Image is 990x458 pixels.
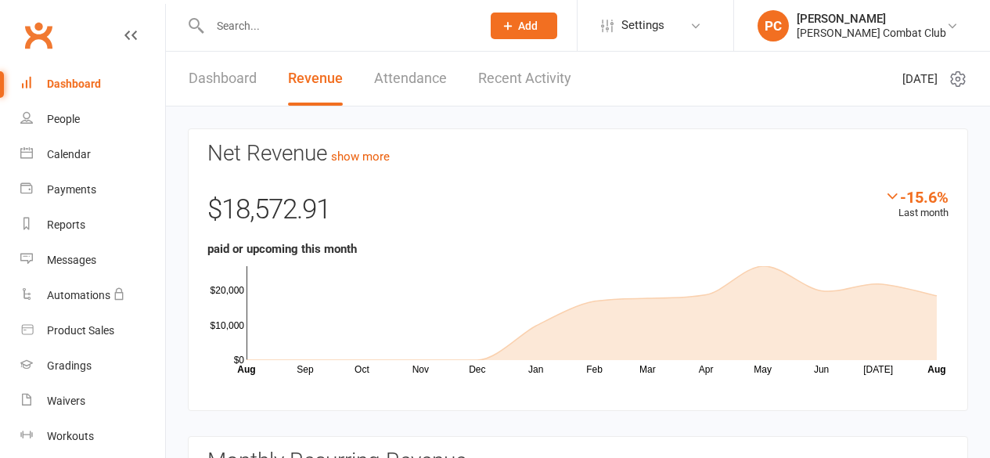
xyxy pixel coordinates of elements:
input: Search... [205,15,470,37]
div: $18,572.91 [207,188,949,240]
div: Dashboard [47,78,101,90]
div: -15.6% [884,188,949,205]
button: Add [491,13,557,39]
a: People [20,102,165,137]
a: Dashboard [189,52,257,106]
span: Settings [621,8,664,43]
div: Waivers [47,395,85,407]
span: Add [518,20,538,32]
a: Calendar [20,137,165,172]
a: Recent Activity [478,52,571,106]
a: Workouts [20,419,165,454]
a: Attendance [374,52,447,106]
div: Reports [47,218,85,231]
div: Workouts [47,430,94,442]
div: Product Sales [47,324,114,337]
a: Revenue [288,52,343,106]
div: Gradings [47,359,92,372]
a: Reports [20,207,165,243]
div: People [47,113,80,125]
div: [PERSON_NAME] [797,12,946,26]
div: Payments [47,183,96,196]
a: Messages [20,243,165,278]
strong: paid or upcoming this month [207,242,357,256]
div: Calendar [47,148,91,160]
h3: Net Revenue [207,142,949,166]
div: Messages [47,254,96,266]
a: Gradings [20,348,165,384]
div: PC [758,10,789,41]
a: Payments [20,172,165,207]
a: Clubworx [19,16,58,55]
a: Automations [20,278,165,313]
div: Last month [884,188,949,222]
span: [DATE] [902,70,938,88]
a: Dashboard [20,67,165,102]
div: Automations [47,289,110,301]
div: [PERSON_NAME] Combat Club [797,26,946,40]
a: Waivers [20,384,165,419]
a: Product Sales [20,313,165,348]
a: show more [331,150,390,164]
